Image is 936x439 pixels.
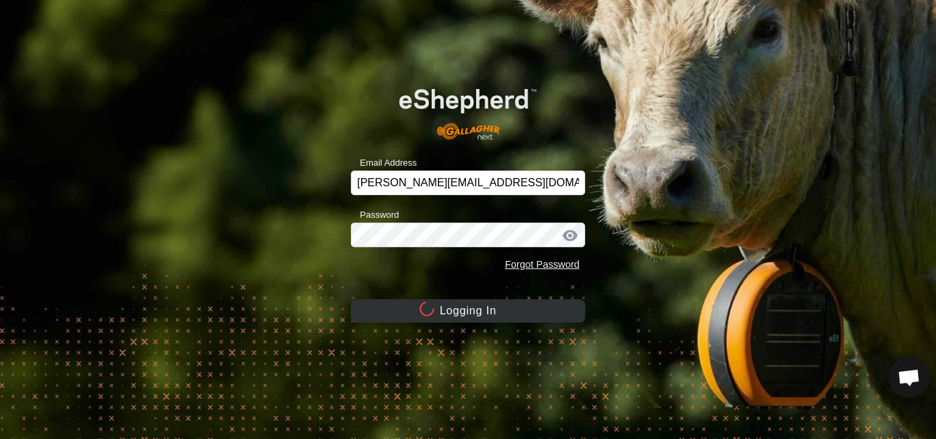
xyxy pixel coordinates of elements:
[351,299,585,323] button: Logging In
[374,69,561,149] img: E-shepherd Logo
[505,259,580,270] a: Forgot Password
[351,208,399,222] label: Password
[351,171,585,195] input: Email Address
[889,357,930,398] div: Open chat
[351,156,417,170] label: Email Address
